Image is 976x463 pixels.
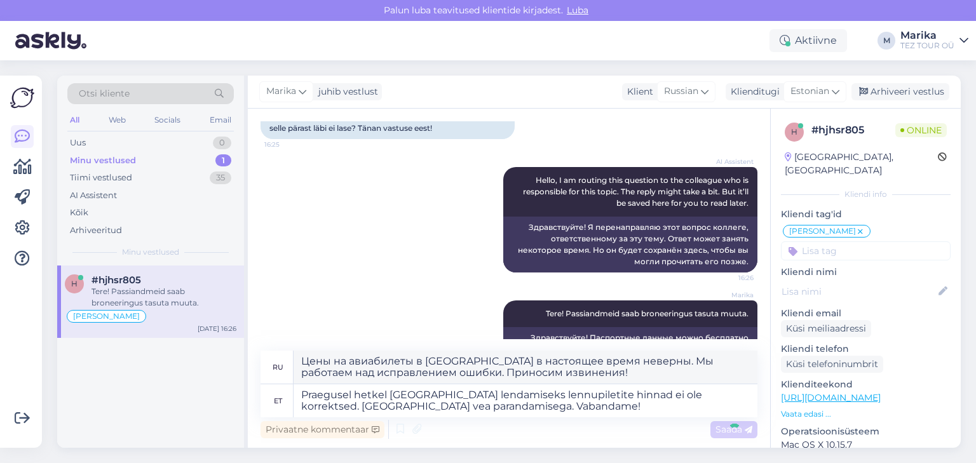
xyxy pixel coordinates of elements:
input: Lisa tag [781,241,951,260]
p: Vaata edasi ... [781,408,951,420]
p: Operatsioonisüsteem [781,425,951,438]
div: Uus [70,137,86,149]
span: #hjhsr805 [91,274,141,286]
p: Kliendi email [781,307,951,320]
span: Russian [664,84,698,98]
a: MarikaTEZ TOUR OÜ [900,30,968,51]
div: Socials [152,112,183,128]
div: Aktiivne [769,29,847,52]
div: Kõik [70,206,88,219]
span: h [71,279,78,288]
span: Marika [266,84,296,98]
span: Online [895,123,947,137]
div: Tiimi vestlused [70,171,132,184]
div: # hjhsr805 [811,123,895,138]
div: All [67,112,82,128]
span: Otsi kliente [79,87,130,100]
div: Minu vestlused [70,154,136,167]
div: [GEOGRAPHIC_DATA], [GEOGRAPHIC_DATA] [785,151,938,177]
p: Kliendi tag'id [781,208,951,221]
div: juhib vestlust [313,85,378,98]
p: Kliendi telefon [781,342,951,356]
span: Luba [563,4,592,16]
div: Klienditugi [726,85,780,98]
div: Web [106,112,128,128]
span: Hello, I am routing this question to the colleague who is responsible for this topic. The reply m... [523,175,750,208]
div: Tere! Passiandmeid saab broneeringus tasuta muuta. [91,286,236,309]
span: AI Assistent [706,157,754,166]
span: 16:26 [706,273,754,283]
div: 0 [213,137,231,149]
div: [DATE] 16:26 [198,324,236,333]
div: Küsi meiliaadressi [781,320,871,337]
div: Küsi telefoninumbrit [781,356,883,373]
span: h [791,127,797,137]
div: Здравствуйте! Я перенаправляю этот вопрос коллеге, ответственному за эту тему. Ответ может занять... [503,217,757,272]
div: 1 [215,154,231,167]
div: Kliendi info [781,189,951,200]
div: AI Assistent [70,189,117,202]
span: 16:25 [264,140,312,149]
span: Estonian [790,84,829,98]
p: Klienditeekond [781,378,951,391]
span: Marika [706,290,754,300]
div: Здравствуйте! Паспортные данные можно бесплатно изменить во время бронирования. [503,327,757,360]
span: Tere! Passiandmeid saab broneeringus tasuta muuta. [546,309,749,318]
p: Mac OS X 10.15.7 [781,438,951,452]
span: Minu vestlused [122,246,179,258]
div: TEZ TOUR OÜ [900,41,954,51]
span: [PERSON_NAME] [73,312,140,320]
div: M [878,32,895,50]
p: Kliendi nimi [781,265,951,279]
span: [PERSON_NAME] [789,227,856,235]
div: Arhiveeri vestlus [851,83,949,100]
div: Arhiveeritud [70,224,122,237]
a: [URL][DOMAIN_NAME] [781,392,881,403]
div: Marika [900,30,954,41]
input: Lisa nimi [782,285,936,299]
div: 35 [210,171,231,184]
div: Email [207,112,234,128]
img: Askly Logo [10,86,34,110]
div: Klient [622,85,653,98]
